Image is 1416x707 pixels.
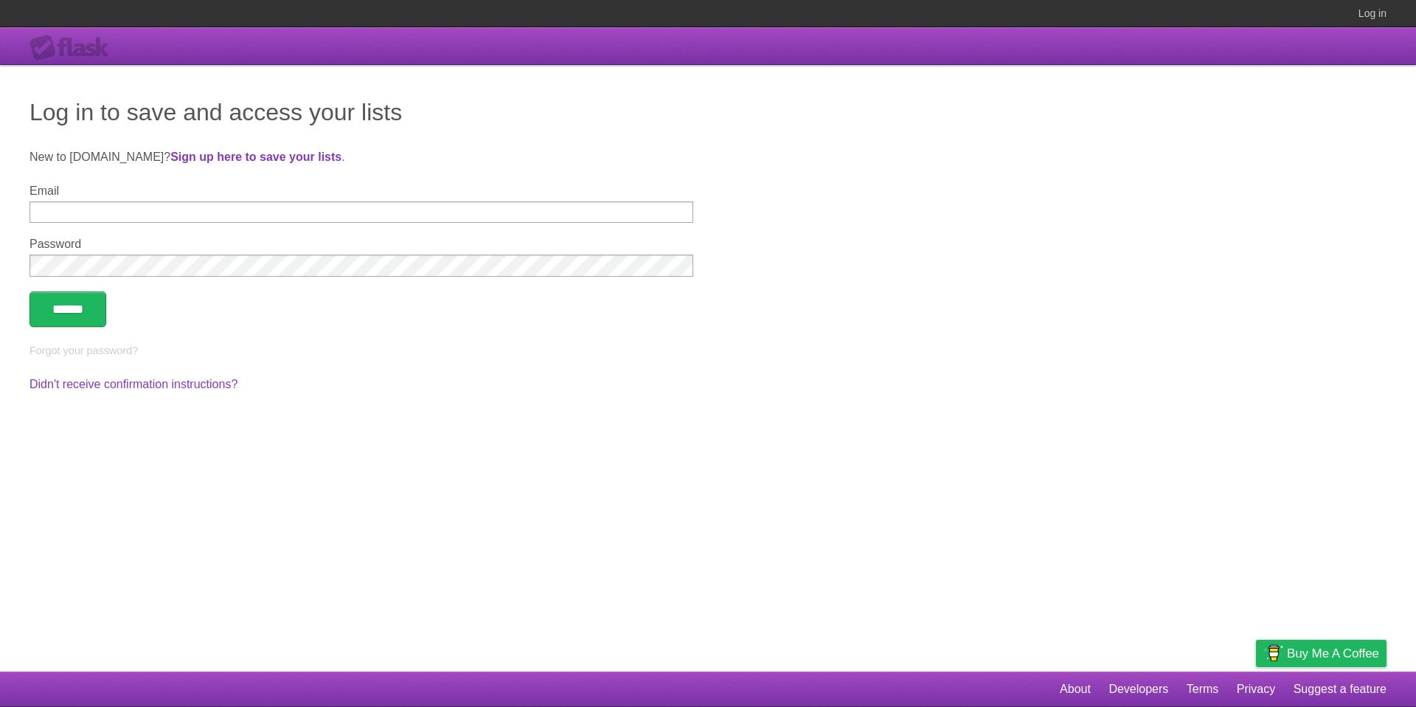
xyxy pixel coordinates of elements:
img: Buy me a coffee [1263,641,1283,666]
h1: Log in to save and access your lists [29,94,1386,130]
p: New to [DOMAIN_NAME]? . [29,148,1386,166]
a: Privacy [1237,675,1275,703]
a: Terms [1187,675,1219,703]
a: Didn't receive confirmation instructions? [29,378,237,390]
a: Developers [1108,675,1168,703]
div: Flask [29,35,118,61]
label: Password [29,238,693,251]
label: Email [29,184,693,198]
a: Buy me a coffee [1256,640,1386,667]
a: Forgot your password? [29,345,138,356]
a: About [1060,675,1091,703]
a: Suggest a feature [1294,675,1386,703]
a: Sign up here to save your lists [170,151,341,163]
span: Buy me a coffee [1287,641,1379,666]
